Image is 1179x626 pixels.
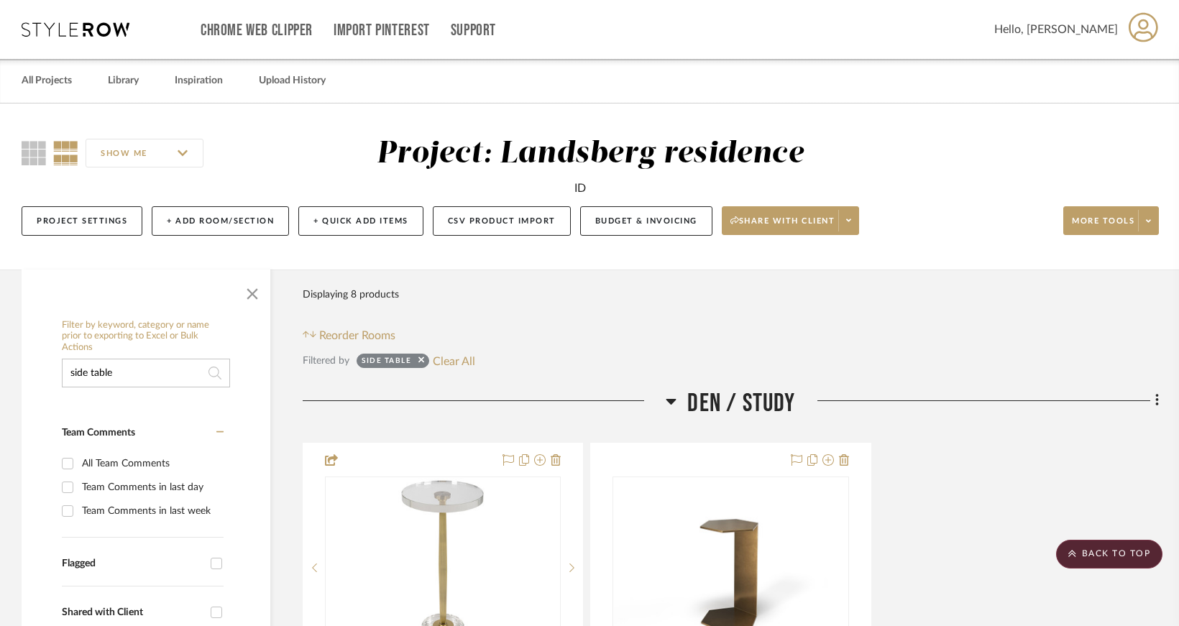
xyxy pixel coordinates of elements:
div: Team Comments in last day [82,476,220,499]
div: Shared with Client [62,607,203,619]
button: + Quick Add Items [298,206,423,236]
scroll-to-top-button: BACK TO TOP [1056,540,1162,569]
div: Team Comments in last week [82,500,220,523]
span: More tools [1072,216,1134,237]
span: Reorder Rooms [319,327,395,344]
div: Filtered by [303,353,349,369]
button: CSV Product Import [433,206,571,236]
a: Support [451,24,496,37]
a: Chrome Web Clipper [201,24,313,37]
div: Displaying 8 products [303,280,399,309]
div: Project: Landsberg residence [377,139,804,169]
a: All Projects [22,71,72,91]
button: Share with client [722,206,860,235]
button: + Add Room/Section [152,206,289,236]
h6: Filter by keyword, category or name prior to exporting to Excel or Bulk Actions [62,320,230,354]
button: Clear All [433,351,475,370]
span: Hello, [PERSON_NAME] [994,21,1118,38]
span: Share with client [730,216,835,237]
a: Import Pinterest [334,24,430,37]
button: Budget & Invoicing [580,206,712,236]
div: side table [362,356,411,370]
a: Library [108,71,139,91]
a: Upload History [259,71,326,91]
a: Inspiration [175,71,223,91]
button: More tools [1063,206,1159,235]
button: Reorder Rooms [303,327,395,344]
span: Team Comments [62,428,135,438]
button: Project Settings [22,206,142,236]
div: Flagged [62,558,203,570]
button: Close [238,277,267,305]
input: Search within 8 results [62,359,230,387]
div: All Team Comments [82,452,220,475]
div: ID [574,180,586,197]
span: Den / Study [687,388,795,419]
